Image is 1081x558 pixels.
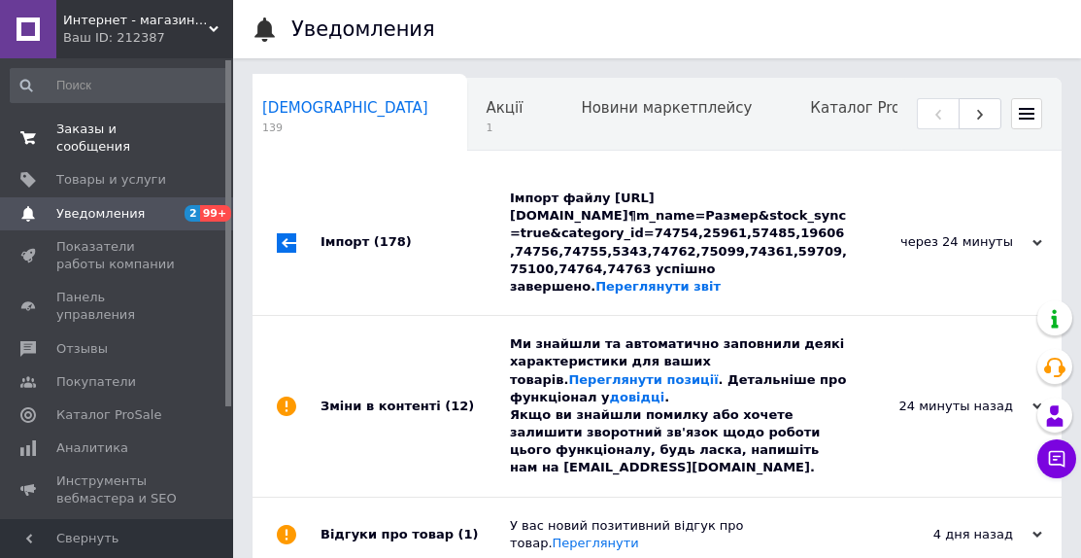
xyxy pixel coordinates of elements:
input: Поиск [10,68,228,103]
div: через 24 минуты [848,233,1042,251]
span: Каталог ProSale [810,99,931,117]
span: (12) [445,399,474,413]
div: У вас новий позитивний відгук про товар. [510,517,848,552]
div: 4 дня назад [848,526,1042,543]
span: Акції [487,99,524,117]
span: [DEMOGRAPHIC_DATA] [262,99,428,117]
h1: Уведомления [291,17,435,41]
span: (178) [374,234,412,249]
span: Заказы и сообщения [56,121,180,156]
span: 2 [185,205,200,222]
span: 99+ [200,205,232,222]
span: Товары и услуги [56,171,166,189]
a: Переглянути позиції [568,372,718,387]
span: Новини маркетплейсу [581,99,752,117]
span: Аналитика [56,439,128,457]
span: Панель управления [56,289,180,324]
a: Переглянути звіт [595,279,721,294]
span: 1 [487,121,524,135]
div: Зміни в контенті [321,316,510,497]
button: Чат с покупателем [1037,439,1076,478]
div: Імпорт [321,170,510,315]
div: Ми знайшли та автоматично заповнили деякі характеристики для ваших товарів. . Детальніше про функ... [510,335,848,477]
span: Отзывы [56,340,108,358]
div: Ваш ID: 212387 [63,29,233,47]
span: Инструменты вебмастера и SEO [56,472,180,507]
span: Каталог ProSale [56,406,161,424]
span: Показатели работы компании [56,238,180,273]
span: (1) [458,527,479,541]
a: Переглянути [553,536,639,550]
div: Імпорт файлу [URL][DOMAIN_NAME]¶m_name=Размер&stock_sync=true&category_id=74754,25961,57485,19606... [510,190,848,296]
div: 24 минуты назад [848,398,1042,415]
span: Уведомления [56,205,145,223]
span: Интернет - магазин "MariModa" [63,12,209,29]
span: Покупатели [56,373,136,391]
span: 139 [262,121,428,135]
a: довідці [609,390,664,404]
